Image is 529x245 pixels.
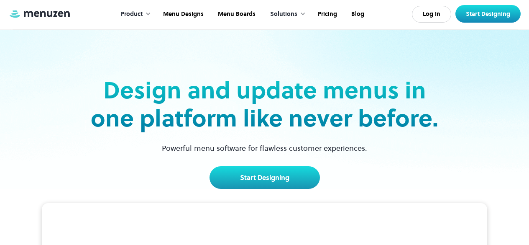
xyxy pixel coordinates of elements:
div: Product [112,1,155,27]
a: Menu Designs [155,1,210,27]
a: Blog [343,1,371,27]
a: Menu Boards [210,1,262,27]
a: Start Designing [455,5,521,23]
div: Product [121,10,143,19]
a: Pricing [310,1,343,27]
p: Powerful menu software for flawless customer experiences. [151,142,378,154]
a: Start Designing [210,166,320,189]
div: Solutions [270,10,297,19]
a: Log In [412,6,451,23]
h2: Design and update menus in one platform like never before. [88,76,441,132]
div: Solutions [262,1,310,27]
